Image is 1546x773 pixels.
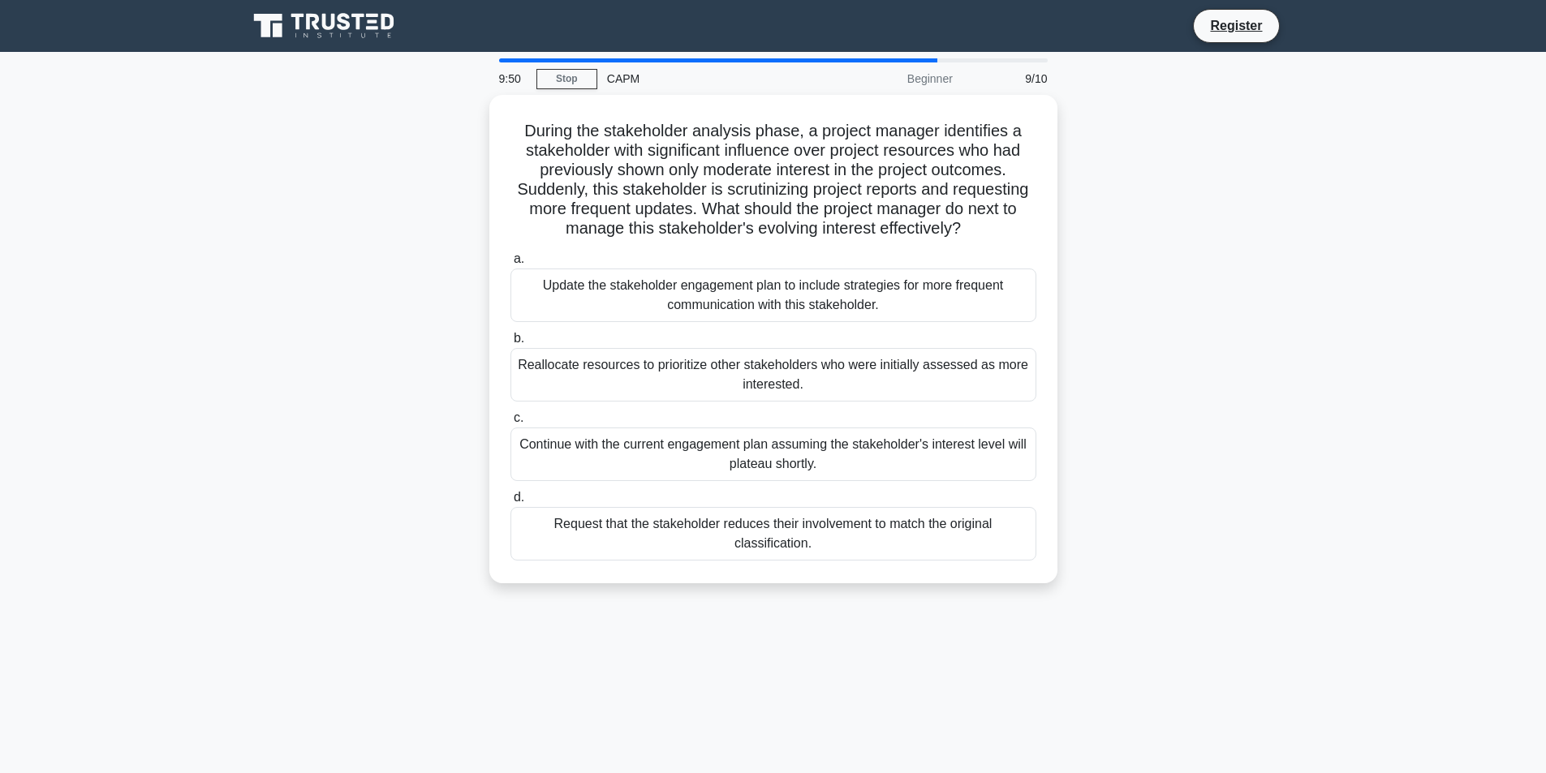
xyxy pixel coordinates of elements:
span: d. [514,490,524,504]
h5: During the stakeholder analysis phase, a project manager identifies a stakeholder with significan... [509,121,1038,239]
span: c. [514,410,523,424]
span: b. [514,331,524,345]
a: Stop [536,69,597,89]
a: Register [1200,15,1272,36]
div: Update the stakeholder engagement plan to include strategies for more frequent communication with... [510,268,1036,322]
div: Request that the stakeholder reduces their involvement to match the original classification. [510,507,1036,560]
div: 9:50 [489,62,536,95]
div: CAPM [597,62,820,95]
span: a. [514,251,524,265]
div: Continue with the current engagement plan assuming the stakeholder's interest level will plateau ... [510,427,1036,481]
div: Beginner [820,62,962,95]
div: Reallocate resources to prioritize other stakeholders who were initially assessed as more interes... [510,348,1036,402]
div: 9/10 [962,62,1057,95]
